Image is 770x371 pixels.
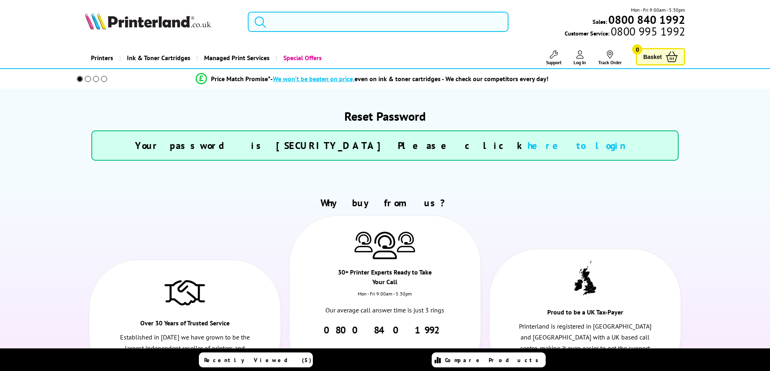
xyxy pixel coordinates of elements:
a: Track Order [598,50,622,65]
a: here to login [527,139,635,152]
a: Ink & Toner Cartridges [119,48,196,68]
a: Compare Products [432,352,546,367]
div: Mon - Fri 9:00am - 5.30pm [289,291,481,305]
img: Printer Experts [397,232,415,252]
img: Printer Experts [373,232,397,260]
span: Support [546,59,561,65]
a: Recently Viewed (5) [199,352,313,367]
img: Trusted Service [165,276,205,308]
li: modal_Promise [66,72,679,86]
a: Basket 0 [636,48,685,65]
span: Mon - Fri 9:00am - 5:30pm [631,6,685,14]
p: Our average call answer time is just 3 rings [318,305,452,316]
img: Printer Experts [354,232,373,252]
a: Special Offers [276,48,328,68]
div: Over 30 Years of Trusted Service [137,318,233,332]
p: Printerland is registered in [GEOGRAPHIC_DATA] and [GEOGRAPHIC_DATA] with a UK based call centre,... [518,321,652,365]
img: UK tax payer [574,260,596,298]
a: Printers [85,48,119,68]
a: 0800 840 1992 [607,16,685,23]
a: Support [546,50,561,65]
span: Customer Service: [565,27,685,37]
img: Printerland Logo [85,12,211,30]
span: Price Match Promise* [211,75,270,83]
div: 30+ Printer Experts Ready to Take Your Call [337,267,433,291]
a: Printerland Logo [85,12,238,31]
h1: Reset Password [91,108,679,124]
span: Ink & Toner Cartridges [127,48,190,68]
span: Compare Products [445,356,543,364]
div: - even on ink & toner cartridges - We check our competitors every day! [270,75,548,83]
span: Sales: [593,18,607,25]
div: Proud to be a UK Tax-Payer [537,307,633,321]
a: Managed Print Services [196,48,276,68]
span: 0800 995 1992 [610,27,685,35]
b: 0800 840 1992 [608,12,685,27]
p: Established in [DATE] we have grown to be the largest independent reseller of printers and consum... [118,332,252,365]
span: Recently Viewed (5) [204,356,312,364]
span: 0 [632,44,642,54]
h3: Your password is [SECURITY_DATA] Please click [100,139,670,152]
span: Basket [643,51,662,62]
div: Let us help you choose the perfect printer for you home or business [318,336,452,365]
a: 0800 840 1992 [324,324,446,336]
a: Log In [574,50,586,65]
span: We won’t be beaten on price, [273,75,354,83]
span: Log In [574,59,586,65]
h2: Why buy from us? [85,197,686,209]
